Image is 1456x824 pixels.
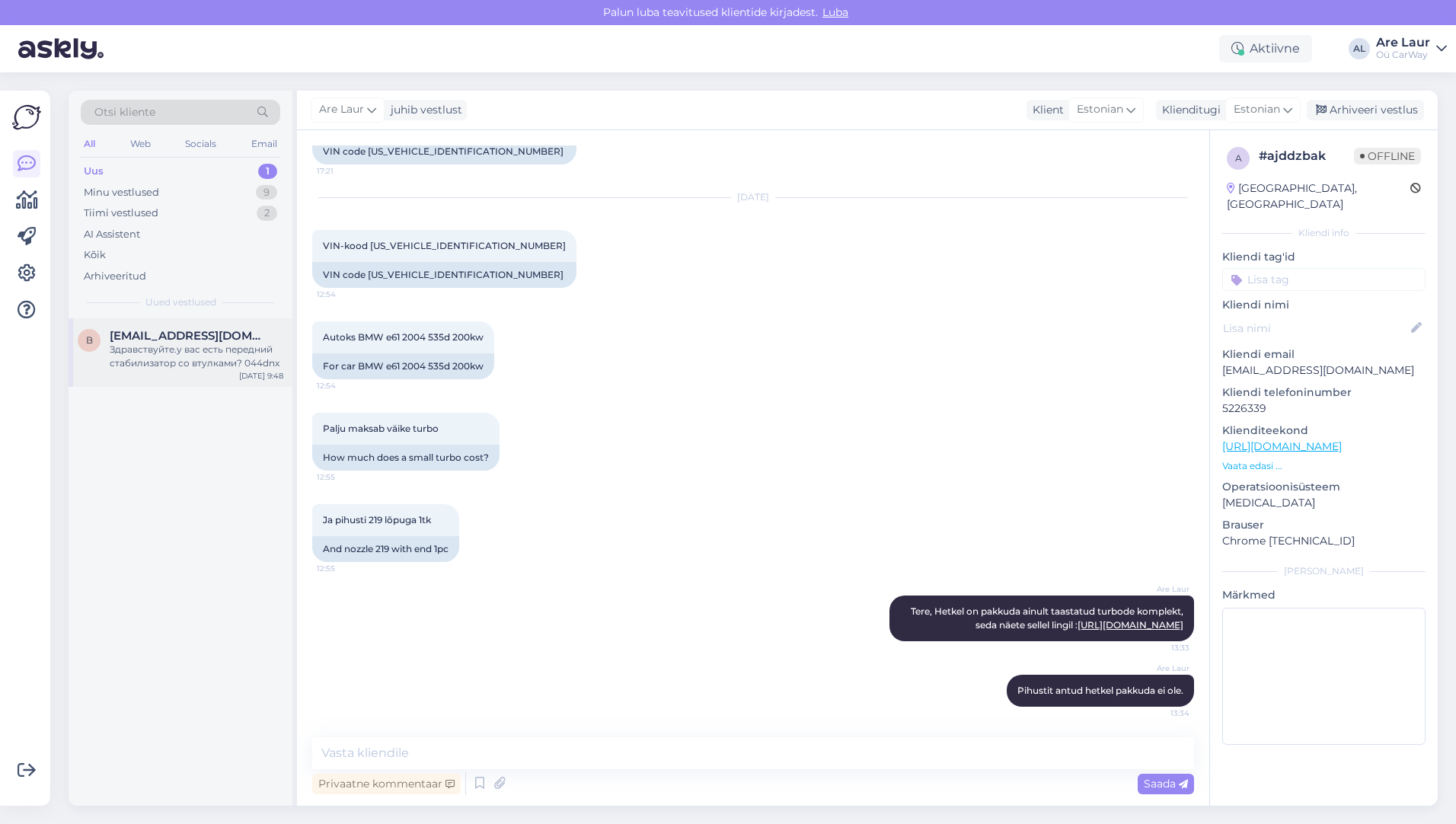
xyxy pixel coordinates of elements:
span: Pihustit antud hetkel pakkuda ei ole. [1017,685,1183,696]
div: juhib vestlust [385,102,462,118]
p: Kliendi telefoninumber [1222,385,1426,401]
div: AL [1349,38,1370,59]
span: 13:34 [1132,707,1189,719]
div: 9 [256,185,277,200]
a: Are LaurOü CarWay [1376,37,1447,61]
div: Klient [1027,102,1064,118]
div: Arhiveeritud [84,269,146,284]
span: Are Laur [319,101,364,118]
span: Saada [1144,777,1188,790]
div: Are Laur [1376,37,1430,49]
span: a [1235,152,1242,164]
span: 12:55 [317,471,374,483]
div: [DATE] 9:48 [239,370,283,382]
div: AI Assistent [84,227,140,242]
span: Estonian [1077,101,1123,118]
input: Lisa nimi [1223,320,1408,337]
span: VIN-kood [US_VEHICLE_IDENTIFICATION_NUMBER] [323,240,566,251]
span: Uued vestlused [145,295,216,309]
div: Aktiivne [1219,35,1312,62]
span: Ja pihusti 219 lõpuga 1tk [323,514,431,525]
div: 2 [257,206,277,221]
div: Oü CarWay [1376,49,1430,61]
div: For car BMW e61 2004 535d 200kw [312,353,494,379]
span: Palju maksab väike turbo [323,423,439,434]
div: VIN code [US_VEHICLE_IDENTIFICATION_NUMBER] [312,139,576,164]
div: [PERSON_NAME] [1222,564,1426,578]
a: [URL][DOMAIN_NAME] [1078,619,1183,631]
span: Offline [1354,148,1421,164]
div: Tiimi vestlused [84,206,158,221]
div: Kõik [84,248,106,263]
div: [DATE] [312,190,1194,204]
span: Luba [818,5,853,19]
div: Email [248,134,280,154]
span: 12:55 [317,563,374,574]
p: Klienditeekond [1222,423,1426,439]
div: Privaatne kommentaar [312,774,461,794]
span: Tere, Hetkel on pakkuda ainult taastatud turbode komplekt, seda näete sellel lingil : [911,605,1186,631]
p: Kliendi tag'id [1222,249,1426,265]
div: All [81,134,98,154]
input: Lisa tag [1222,268,1426,291]
a: [URL][DOMAIN_NAME] [1222,439,1342,453]
span: Estonian [1234,101,1280,118]
span: 12:54 [317,289,374,300]
p: Vaata edasi ... [1222,459,1426,473]
p: [EMAIL_ADDRESS][DOMAIN_NAME] [1222,362,1426,378]
div: Minu vestlused [84,185,159,200]
div: Web [127,134,154,154]
span: Are Laur [1132,583,1189,595]
div: 1 [258,164,277,179]
p: Chrome [TECHNICAL_ID] [1222,533,1426,549]
div: Klienditugi [1156,102,1221,118]
p: [MEDICAL_DATA] [1222,495,1426,511]
span: 13:33 [1132,642,1189,653]
span: Autoks BMW e61 2004 535d 200kw [323,331,484,343]
p: Kliendi email [1222,347,1426,362]
div: VIN code [US_VEHICLE_IDENTIFICATION_NUMBER] [312,262,576,288]
div: Kliendi info [1222,226,1426,240]
div: How much does a small turbo cost? [312,445,500,471]
span: Are Laur [1132,663,1189,674]
div: Arhiveeri vestlus [1307,100,1424,120]
span: 12:54 [317,380,374,391]
div: [GEOGRAPHIC_DATA], [GEOGRAPHIC_DATA] [1227,180,1410,212]
span: Otsi kliente [94,104,155,120]
div: Здравствуйте.у вас есть передний стабилизатор со втулками? 044dnx [110,343,283,370]
p: Operatsioonisüsteem [1222,479,1426,495]
div: And nozzle 219 with end 1pc [312,536,459,562]
img: Askly Logo [12,103,41,132]
span: b [86,334,93,346]
div: Socials [182,134,219,154]
div: Uus [84,164,104,179]
p: Kliendi nimi [1222,297,1426,313]
span: 17:21 [317,165,374,177]
p: Märkmed [1222,587,1426,603]
span: bimmer88@inbox.ru [110,329,268,343]
div: # ajddzbak [1259,147,1354,165]
p: Brauser [1222,517,1426,533]
p: 5226339 [1222,401,1426,417]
